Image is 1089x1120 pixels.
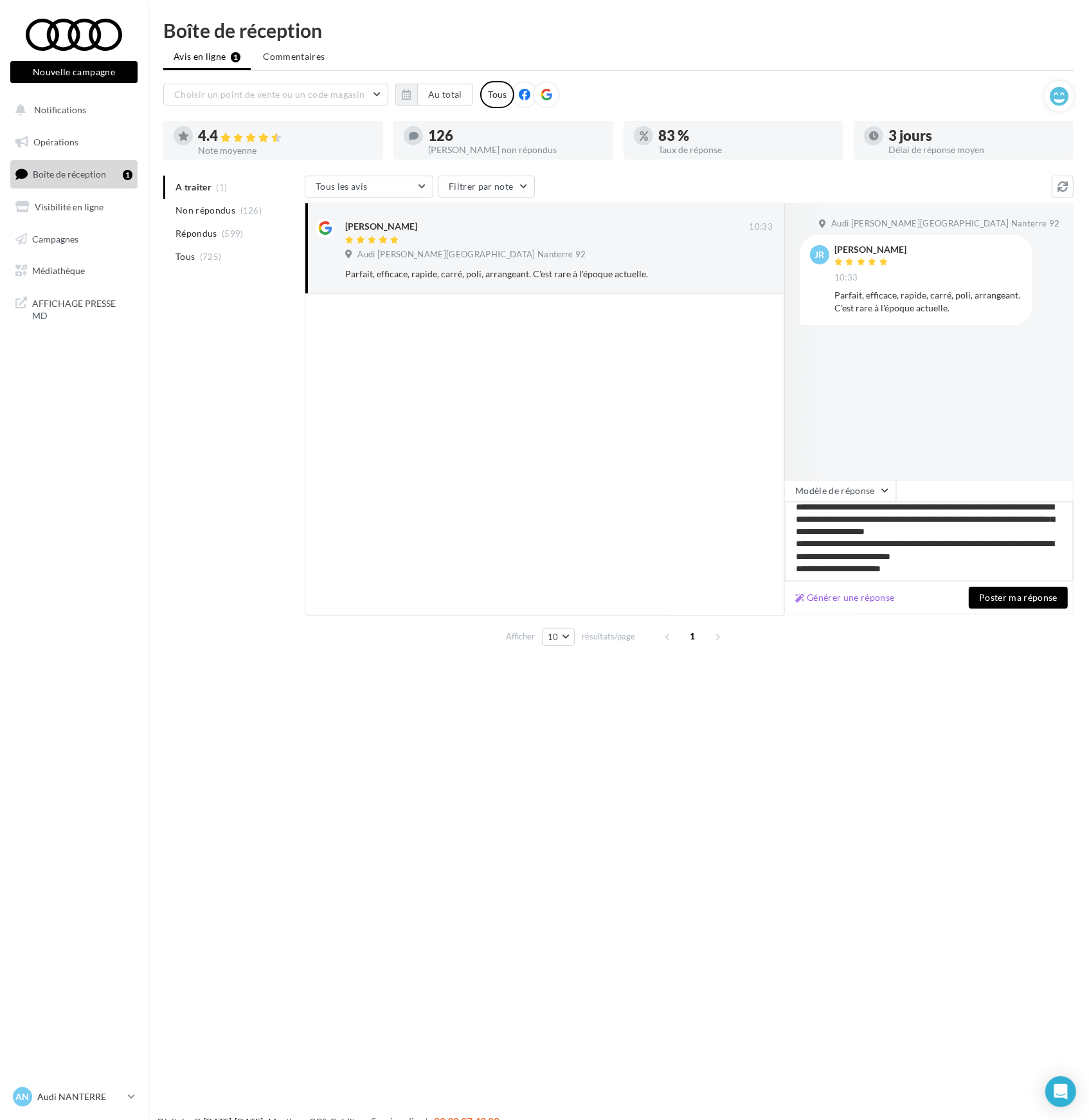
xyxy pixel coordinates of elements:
button: Tous les avis [305,176,433,197]
span: 10:33 [834,272,858,284]
div: Parfait, efficace, rapide, carré, poli, arrangeant. C'est rare à l'époque actuelle. [345,268,689,280]
div: Tous [480,81,514,108]
a: Opérations [8,129,140,156]
div: Note moyenne [198,146,373,155]
a: AFFICHAGE PRESSE MD [8,289,140,327]
button: 10 [542,628,575,646]
span: Jr [815,248,825,261]
span: (126) [240,205,262,216]
span: (725) [200,252,222,262]
div: 126 [428,129,603,143]
span: Répondus [175,227,217,240]
a: Campagnes [8,226,140,253]
p: Audi NANTERRE [37,1090,123,1103]
div: Open Intercom Messenger [1045,1076,1076,1107]
span: Afficher [506,630,535,643]
a: Boîte de réception1 [8,160,140,188]
span: Médiathèque [32,265,85,276]
button: Poster ma réponse [969,587,1068,609]
div: 1 [123,170,132,180]
div: 3 jours [888,129,1063,143]
button: Choisir un point de vente ou un code magasin [163,84,388,106]
span: (599) [222,228,244,239]
span: Non répondus [175,204,235,217]
span: Audi [PERSON_NAME][GEOGRAPHIC_DATA] Nanterre 92 [357,249,586,261]
a: Visibilité en ligne [8,194,140,221]
span: 10 [548,632,559,642]
span: Choisir un point de vente ou un code magasin [174,89,364,100]
span: résultats/page [582,630,635,643]
span: Audi [PERSON_NAME][GEOGRAPHIC_DATA] Nanterre 92 [831,218,1059,230]
div: 4.4 [198,129,373,143]
span: Notifications [34,104,86,115]
span: Boîte de réception [33,169,106,179]
span: Visibilité en ligne [35,201,104,212]
span: Tous les avis [316,181,368,192]
div: Délai de réponse moyen [888,145,1063,154]
span: AFFICHAGE PRESSE MD [32,295,132,322]
button: Au total [395,84,473,106]
div: [PERSON_NAME] [345,220,417,233]
button: Notifications [8,96,135,124]
span: Commentaires [263,50,325,63]
div: Taux de réponse [658,145,833,154]
span: AN [16,1090,30,1103]
button: Filtrer par note [438,176,535,197]
span: 10:33 [749,221,773,233]
div: 83 % [658,129,833,143]
button: Modèle de réponse [784,480,896,502]
span: Tous [175,250,195,263]
div: Boîte de réception [163,21,1074,40]
span: Opérations [33,136,78,147]
div: [PERSON_NAME] [834,245,906,254]
button: Nouvelle campagne [10,61,138,83]
a: Médiathèque [8,257,140,284]
button: Au total [417,84,473,106]
div: Parfait, efficace, rapide, carré, poli, arrangeant. C'est rare à l'époque actuelle. [834,289,1022,315]
button: Générer une réponse [790,590,900,605]
span: 1 [683,626,703,647]
a: AN Audi NANTERRE [10,1085,138,1109]
div: [PERSON_NAME] non répondus [428,145,603,154]
span: Campagnes [32,233,78,244]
